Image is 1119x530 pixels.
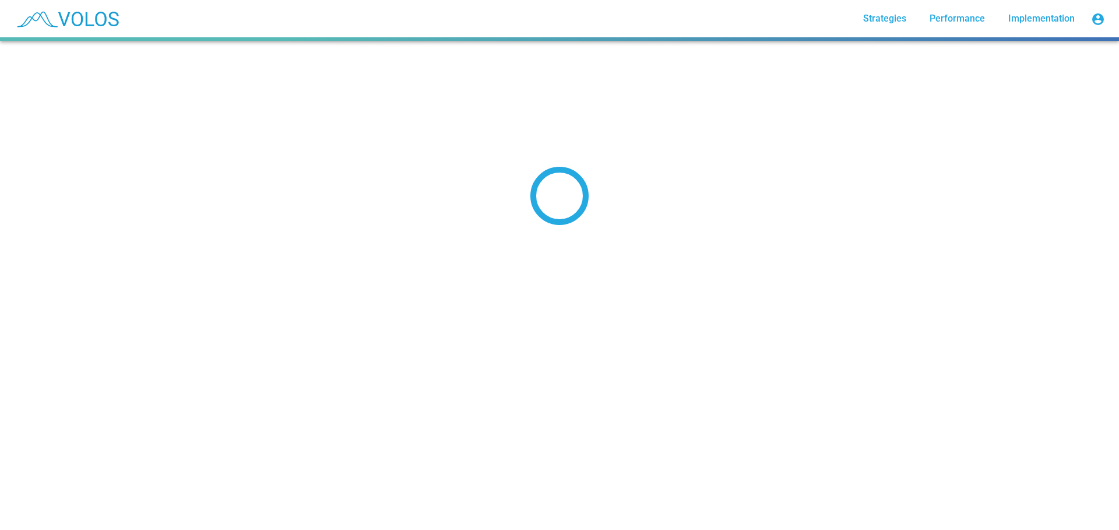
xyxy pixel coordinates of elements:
[999,8,1084,29] a: Implementation
[1091,12,1105,26] mat-icon: account_circle
[1008,13,1075,24] span: Implementation
[920,8,994,29] a: Performance
[9,4,125,33] img: blue_transparent.png
[930,13,985,24] span: Performance
[863,13,906,24] span: Strategies
[854,8,916,29] a: Strategies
